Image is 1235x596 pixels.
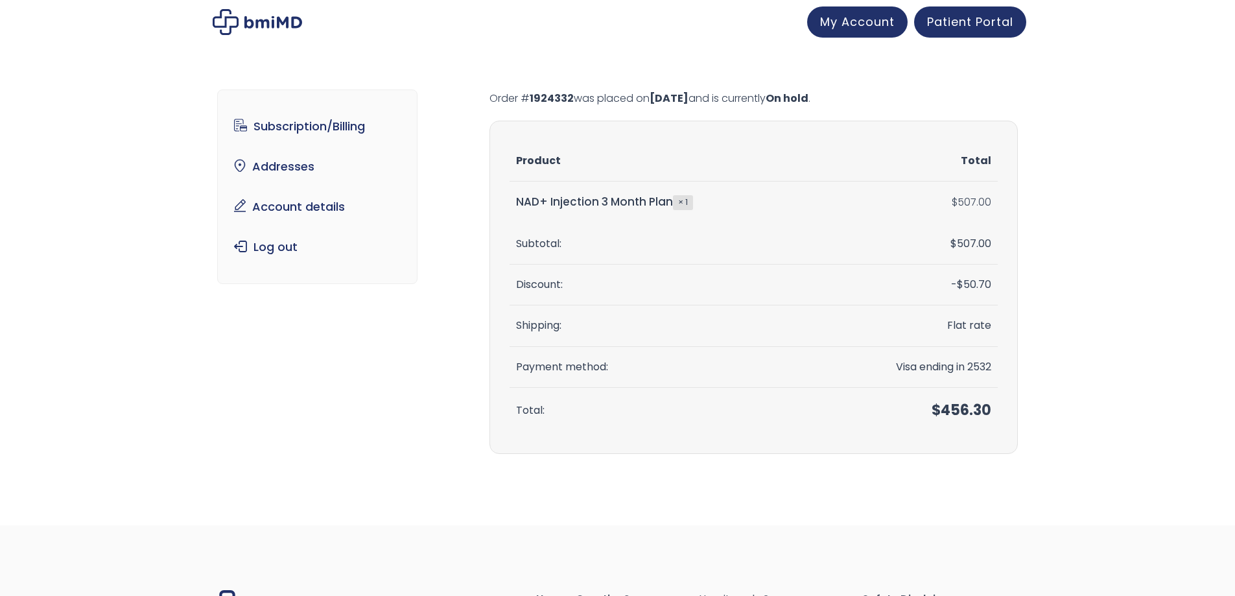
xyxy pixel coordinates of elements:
nav: Account pages [217,89,418,284]
span: $ [932,400,941,420]
th: Total: [510,388,821,434]
a: Log out [228,233,407,261]
th: Shipping: [510,305,821,346]
span: My Account [820,14,895,30]
img: My account [213,9,302,35]
td: - [821,265,998,305]
mark: [DATE] [650,91,688,106]
th: Product [510,141,821,182]
bdi: 507.00 [952,195,991,209]
a: Account details [228,193,407,221]
p: Order # was placed on and is currently . [489,89,1018,108]
td: Flat rate [821,305,998,346]
th: Subtotal: [510,224,821,265]
mark: On hold [766,91,808,106]
span: $ [950,236,957,251]
span: 50.70 [957,277,991,292]
strong: × 1 [673,195,693,209]
span: $ [952,195,958,209]
a: My Account [807,6,908,38]
td: Visa ending in 2532 [821,347,998,388]
mark: 1924332 [530,91,574,106]
span: 507.00 [950,236,991,251]
a: Subscription/Billing [228,113,407,140]
th: Discount: [510,265,821,305]
span: 456.30 [932,400,991,420]
td: NAD+ Injection 3 Month Plan [510,182,821,223]
th: Payment method: [510,347,821,388]
span: $ [957,277,963,292]
a: Addresses [228,153,407,180]
th: Total [821,141,998,182]
span: Patient Portal [927,14,1013,30]
a: Patient Portal [914,6,1026,38]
